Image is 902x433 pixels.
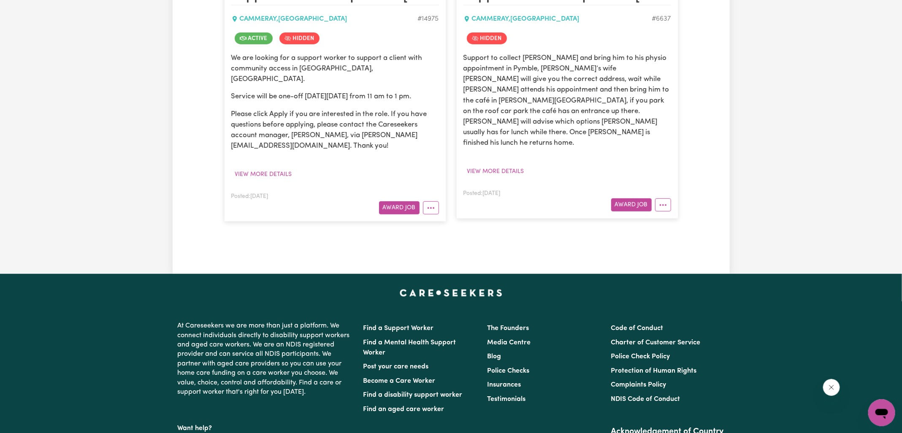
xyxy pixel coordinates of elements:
[467,32,507,44] span: Job is hidden
[487,382,521,388] a: Insurances
[463,165,528,178] button: View more details
[823,379,840,396] iframe: Close message
[231,91,439,102] p: Service will be one-off [DATE][DATE] from 11 am to 1 pm.
[418,14,439,24] div: Job ID #14975
[655,198,671,211] button: More options
[487,339,531,346] a: Media Centre
[487,396,525,403] a: Testimonials
[611,325,663,332] a: Code of Conduct
[231,53,439,85] p: We are looking for a support worker to support a client with community access in [GEOGRAPHIC_DATA...
[231,14,418,24] div: CAMMERAY , [GEOGRAPHIC_DATA]
[463,14,652,24] div: CAMMERAY , [GEOGRAPHIC_DATA]
[611,382,666,388] a: Complaints Policy
[611,353,670,360] a: Police Check Policy
[235,32,273,44] span: Job is active
[611,198,652,211] button: Award Job
[487,325,529,332] a: The Founders
[611,368,696,374] a: Protection of Human Rights
[487,368,529,374] a: Police Checks
[231,109,439,152] p: Please click Apply if you are interested in the role. If you have questions before applying, plea...
[652,14,671,24] div: Job ID #6637
[231,194,268,199] span: Posted: [DATE]
[363,392,463,398] a: Find a disability support worker
[363,339,456,356] a: Find a Mental Health Support Worker
[178,318,353,400] p: At Careseekers we are more than just a platform. We connect individuals directly to disability su...
[868,399,895,426] iframe: Button to launch messaging window
[231,168,296,181] button: View more details
[279,32,320,44] span: Job is hidden
[363,378,436,384] a: Become a Care Worker
[487,353,501,360] a: Blog
[5,6,51,13] span: Need any help?
[400,289,502,296] a: Careseekers home page
[611,396,680,403] a: NDIS Code of Conduct
[363,363,429,370] a: Post your care needs
[463,191,501,196] span: Posted: [DATE]
[178,420,353,433] p: Want help?
[363,325,434,332] a: Find a Support Worker
[379,201,420,214] button: Award Job
[423,201,439,214] button: More options
[611,339,700,346] a: Charter of Customer Service
[363,406,444,413] a: Find an aged care worker
[463,53,671,149] p: Support to collect [PERSON_NAME] and bring him to his physio appointment in Pymble, [PERSON_NAME]...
